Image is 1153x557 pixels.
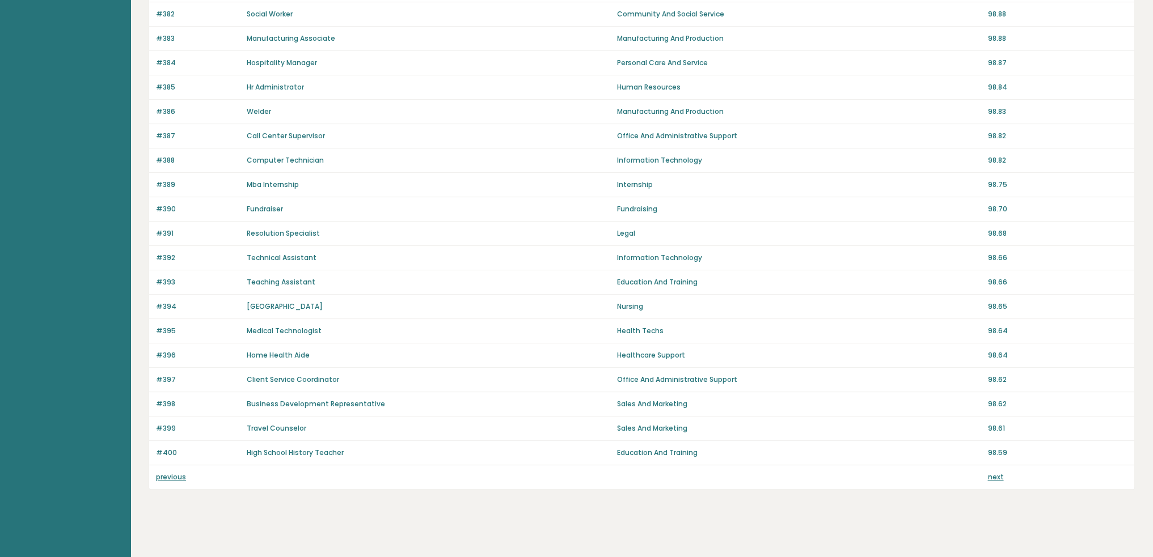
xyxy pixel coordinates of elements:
p: Office And Administrative Support [617,375,981,385]
p: 98.75 [987,180,1127,190]
a: Teaching Assistant [247,277,315,287]
p: 98.82 [987,131,1127,141]
p: 98.65 [987,301,1127,312]
p: #382 [156,9,240,19]
p: 98.83 [987,107,1127,117]
p: 98.88 [987,9,1127,19]
a: Business Development Representative [247,399,385,409]
a: previous [156,472,186,482]
p: 98.82 [987,155,1127,165]
p: #393 [156,277,240,287]
p: Information Technology [617,253,981,263]
p: #394 [156,301,240,312]
p: Personal Care And Service [617,58,981,68]
p: #383 [156,33,240,44]
p: Office And Administrative Support [617,131,981,141]
a: Call Center Supervisor [247,131,325,141]
p: 98.66 [987,277,1127,287]
p: Health Techs [617,326,981,336]
p: Education And Training [617,448,981,458]
p: #398 [156,399,240,409]
p: 98.70 [987,204,1127,214]
a: Fundraiser [247,204,283,214]
p: Information Technology [617,155,981,165]
p: Sales And Marketing [617,423,981,433]
p: 98.88 [987,33,1127,44]
p: 98.68 [987,228,1127,239]
p: #388 [156,155,240,165]
p: #389 [156,180,240,190]
p: 98.87 [987,58,1127,68]
a: Mba Internship [247,180,299,189]
p: #399 [156,423,240,433]
p: 98.66 [987,253,1127,263]
a: [GEOGRAPHIC_DATA] [247,301,323,311]
p: #386 [156,107,240,117]
a: Resolution Specialist [247,228,320,238]
a: Social Worker [247,9,293,19]
p: #384 [156,58,240,68]
a: Technical Assistant [247,253,316,262]
a: Hospitality Manager [247,58,317,67]
p: #396 [156,350,240,360]
p: 98.62 [987,399,1127,409]
p: #391 [156,228,240,239]
p: Community And Social Service [617,9,981,19]
p: 98.61 [987,423,1127,433]
a: Welder [247,107,271,116]
a: next [987,472,1003,482]
p: Nursing [617,301,981,312]
p: Manufacturing And Production [617,107,981,117]
a: Medical Technologist [247,326,322,335]
p: 98.59 [987,448,1127,458]
p: Human Resources [617,82,981,92]
p: 98.62 [987,375,1127,385]
p: 98.64 [987,350,1127,360]
p: Internship [617,180,981,190]
p: #400 [156,448,240,458]
a: Computer Technician [247,155,324,165]
p: 98.84 [987,82,1127,92]
a: Travel Counselor [247,423,306,433]
p: #395 [156,326,240,336]
a: Home Health Aide [247,350,310,360]
a: High School History Teacher [247,448,344,457]
p: 98.64 [987,326,1127,336]
p: #392 [156,253,240,263]
p: #387 [156,131,240,141]
a: Hr Administrator [247,82,304,92]
p: #397 [156,375,240,385]
p: Manufacturing And Production [617,33,981,44]
a: Manufacturing Associate [247,33,335,43]
p: Sales And Marketing [617,399,981,409]
p: Education And Training [617,277,981,287]
p: #385 [156,82,240,92]
p: Healthcare Support [617,350,981,360]
p: Fundraising [617,204,981,214]
p: Legal [617,228,981,239]
p: #390 [156,204,240,214]
a: Client Service Coordinator [247,375,339,384]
